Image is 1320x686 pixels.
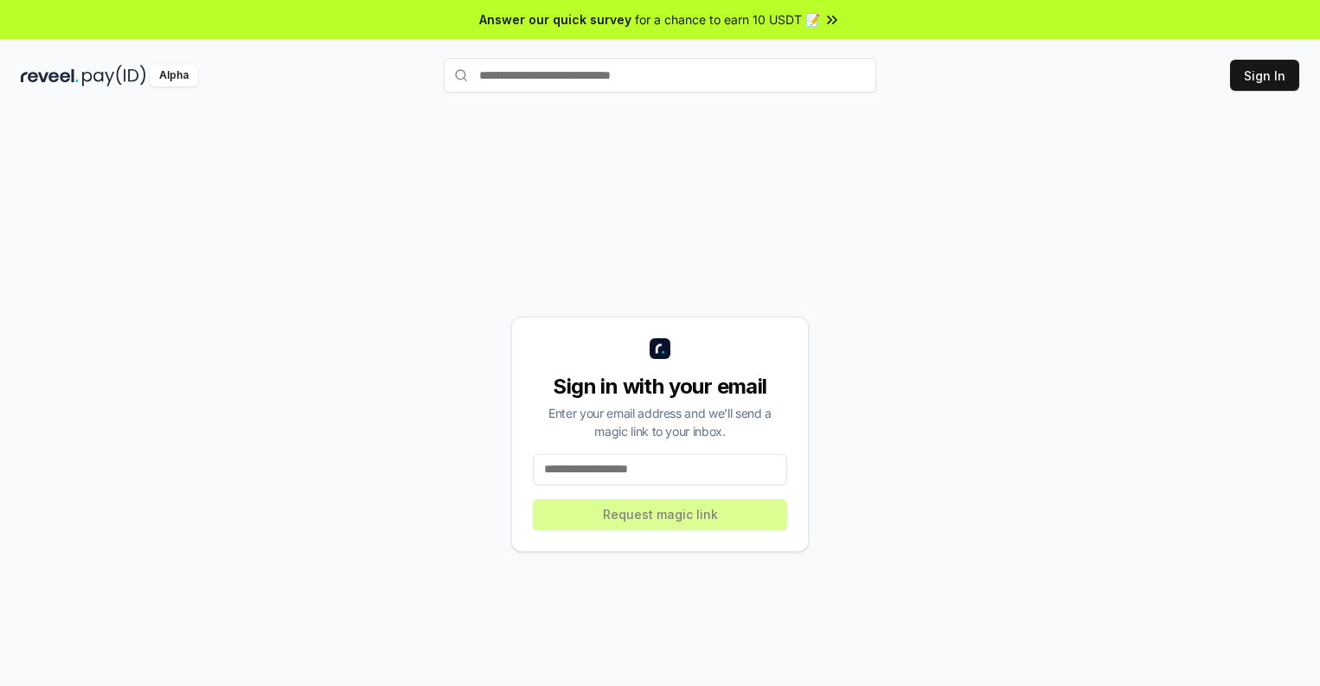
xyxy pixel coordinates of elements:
[1230,60,1299,91] button: Sign In
[21,65,79,87] img: reveel_dark
[533,373,787,401] div: Sign in with your email
[650,338,670,359] img: logo_small
[82,65,146,87] img: pay_id
[635,10,820,29] span: for a chance to earn 10 USDT 📝
[150,65,198,87] div: Alpha
[533,404,787,440] div: Enter your email address and we’ll send a magic link to your inbox.
[479,10,631,29] span: Answer our quick survey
